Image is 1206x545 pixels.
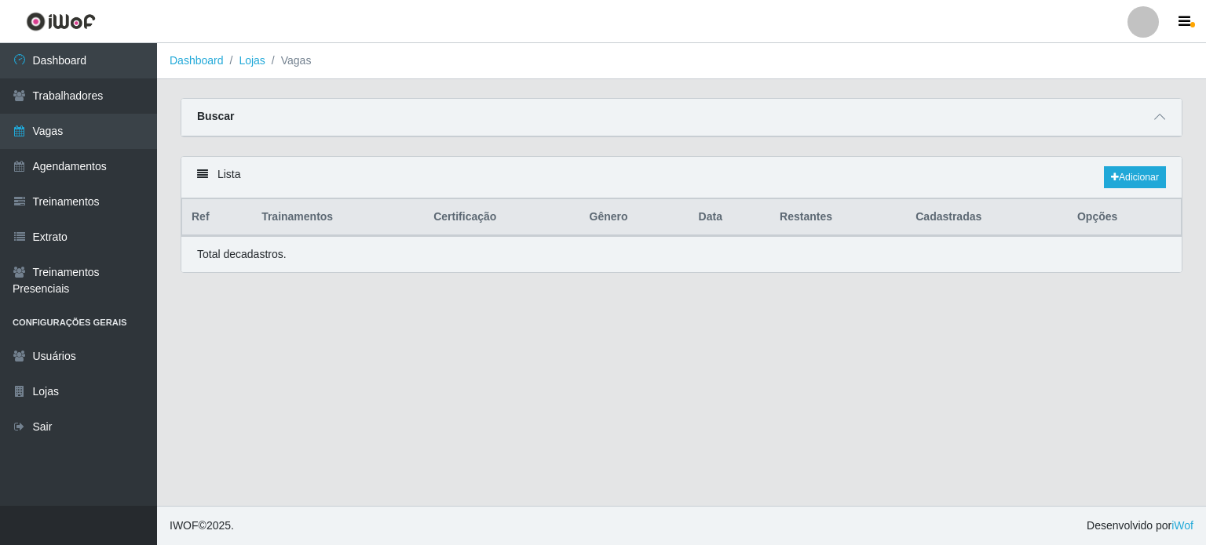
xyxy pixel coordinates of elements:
[770,199,906,236] th: Restantes
[906,199,1068,236] th: Cadastradas
[1104,166,1166,188] a: Adicionar
[265,53,312,69] li: Vagas
[26,12,96,31] img: CoreUI Logo
[239,54,265,67] a: Lojas
[689,199,771,236] th: Data
[580,199,689,236] th: Gênero
[252,199,424,236] th: Trainamentos
[1171,519,1193,532] a: iWof
[182,199,253,236] th: Ref
[170,54,224,67] a: Dashboard
[181,157,1182,198] div: Lista
[157,43,1206,79] nav: breadcrumb
[170,519,199,532] span: IWOF
[170,518,234,534] span: © 2025 .
[1087,518,1193,534] span: Desenvolvido por
[1068,199,1182,236] th: Opções
[197,246,287,263] p: Total de cadastros.
[197,110,234,122] strong: Buscar
[424,199,579,236] th: Certificação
